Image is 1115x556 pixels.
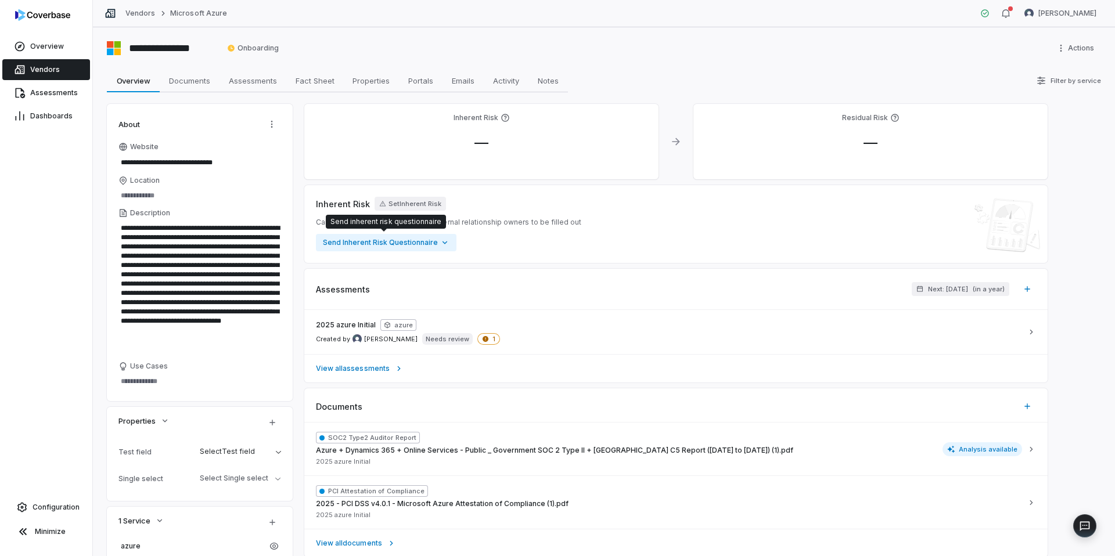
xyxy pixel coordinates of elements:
span: Inherent Risk [316,198,370,210]
a: Vendors [125,9,155,18]
input: Location [118,187,281,204]
span: Properties [118,416,156,426]
button: Send Inherent Risk Questionnaire [316,234,456,251]
button: SetInherent Risk [375,197,446,211]
span: Analysis available [943,442,1023,456]
span: 2025 - PCI DSS v4.0.1 - Microsoft Azure Attestation of Compliance (1).pdf [316,499,569,508]
span: Assessments [316,283,370,295]
a: Vendors [2,59,90,80]
span: Overview [112,73,155,88]
button: Kim Kambarami avatar[PERSON_NAME] [1017,5,1103,22]
button: 1 Service [115,510,168,531]
div: Test field [118,447,195,456]
p: Needs review [426,334,469,344]
img: logo-D7KZi-bG.svg [15,9,70,21]
span: 2025 azure Initial [316,320,376,330]
a: Microsoft Azure [170,9,227,18]
span: Documents [164,73,215,88]
span: Website [130,142,159,151]
button: Actions [262,115,281,133]
span: — [854,134,887,151]
h4: Residual Risk [842,113,888,122]
a: azure [118,538,265,554]
h4: Inherent Risk [454,113,498,122]
span: Select Test field [200,447,255,456]
button: SOC2 Type2 Auditor ReportAzure + Dynamics 365 + Online Services - Public _ Government SOC 2 Type ... [304,423,1048,475]
div: Single select [118,474,195,483]
a: Assessments [2,82,90,103]
span: Fact Sheet [291,73,339,88]
textarea: Description [118,220,281,357]
span: Assessments [30,88,78,98]
button: Properties [115,410,173,431]
span: — [465,134,498,151]
img: Kim Kambarami avatar [353,334,362,344]
span: Properties [348,73,394,88]
span: Use Cases [130,362,168,371]
a: Dashboards [2,106,90,127]
span: Next: [DATE] [928,285,968,294]
span: 2025 azure Initial [316,457,371,466]
span: Onboarding [227,44,279,53]
a: View allassessments [304,354,1048,382]
a: Configuration [5,497,88,518]
button: More actions [1053,39,1101,57]
span: Overview [30,42,64,51]
span: 2025 azure Initial [316,511,371,519]
button: Next: [DATE](in a year) [912,282,1009,296]
span: Can be sent to vendor contacts or internal relationship owners to be filled out [316,218,581,227]
span: About [118,119,140,129]
span: View all documents [316,539,382,548]
span: Created by [316,334,418,344]
span: Azure + Dynamics 365 + Online Services - Public _ Government SOC 2 Type II + [GEOGRAPHIC_DATA] C5... [316,446,793,455]
button: PCI Attestation of Compliance2025 - PCI DSS v4.0.1 - Microsoft Azure Attestation of Compliance (1... [304,475,1048,529]
span: 1 Service [118,515,150,526]
span: azure [121,541,262,551]
span: Portals [404,73,438,88]
span: Notes [533,73,563,88]
a: Overview [2,36,90,57]
textarea: Use Cases [118,373,281,389]
span: Minimize [35,527,66,536]
button: Minimize [5,520,88,543]
span: Location [130,176,160,185]
span: azure [380,319,416,331]
span: Emails [447,73,479,88]
span: Documents [316,400,362,413]
span: SOC2 Type2 Auditor Report [316,432,420,443]
span: Assessments [224,73,282,88]
span: Vendors [30,65,60,74]
div: Send inherent risk questionnaire [330,217,441,226]
span: Configuration [33,503,80,512]
span: PCI Attestation of Compliance [316,485,428,497]
span: ( in a year ) [973,285,1005,294]
input: Website [118,154,261,171]
span: 1 [477,333,500,345]
span: [PERSON_NAME] [1038,9,1096,18]
span: View all assessments [316,364,390,373]
span: Description [130,208,170,218]
button: Filter by service [1033,70,1105,91]
span: Dashboards [30,111,73,121]
img: Kim Kambarami avatar [1024,9,1034,18]
span: Activity [488,73,524,88]
span: [PERSON_NAME] [364,335,418,344]
a: 2025 azure InitialazureCreated by Kim Kambarami avatar[PERSON_NAME]Needs review1 [304,310,1048,354]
